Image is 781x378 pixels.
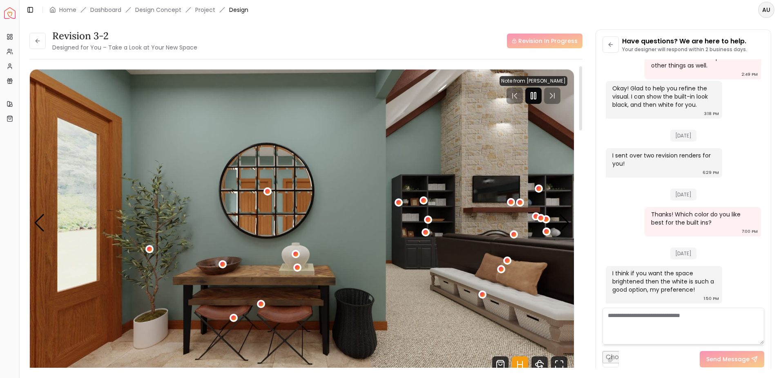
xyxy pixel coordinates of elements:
[742,227,758,236] div: 7:00 PM
[703,169,719,177] div: 6:29 PM
[670,189,696,200] span: [DATE]
[135,6,181,14] li: Design Concept
[622,36,747,46] p: Have questions? We are here to help.
[512,356,528,373] svg: Hotspots Toggle
[651,210,753,227] div: Thanks! Which color do you like best for the built ins?
[52,43,197,52] small: Designed for You – Take a Look at Your New Space
[670,130,696,142] span: [DATE]
[4,7,16,19] a: Spacejoy
[551,356,567,373] svg: Fullscreen
[30,70,574,376] div: Carousel
[90,6,121,14] a: Dashboard
[670,248,696,259] span: [DATE]
[531,356,548,373] svg: 360 View
[30,70,574,376] img: Design Render 1
[500,76,567,86] div: Note from [PERSON_NAME]
[59,6,76,14] a: Home
[559,214,570,232] div: Next slide
[492,356,509,373] svg: Shop Products from this design
[30,70,574,376] div: 1 / 6
[622,46,747,53] p: Your designer will respond within 2 business days.
[704,295,719,303] div: 1:50 PM
[704,110,719,118] div: 3:18 PM
[612,84,714,109] div: Okay! Glad to help you refine the visual. I can show the built-in look black, and then white for ...
[612,269,714,294] div: I think if you want the space brightened then the white is such a good option, my preference!
[34,214,45,232] div: Previous slide
[759,2,774,17] span: AU
[758,2,774,18] button: AU
[49,6,248,14] nav: breadcrumb
[4,7,16,19] img: Spacejoy Logo
[529,91,538,101] svg: Pause
[52,29,197,43] h3: Revision 3-2
[229,6,248,14] span: Design
[612,151,714,168] div: I sent over two revision renders for you!
[742,70,758,79] div: 2:49 PM
[195,6,215,14] a: Project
